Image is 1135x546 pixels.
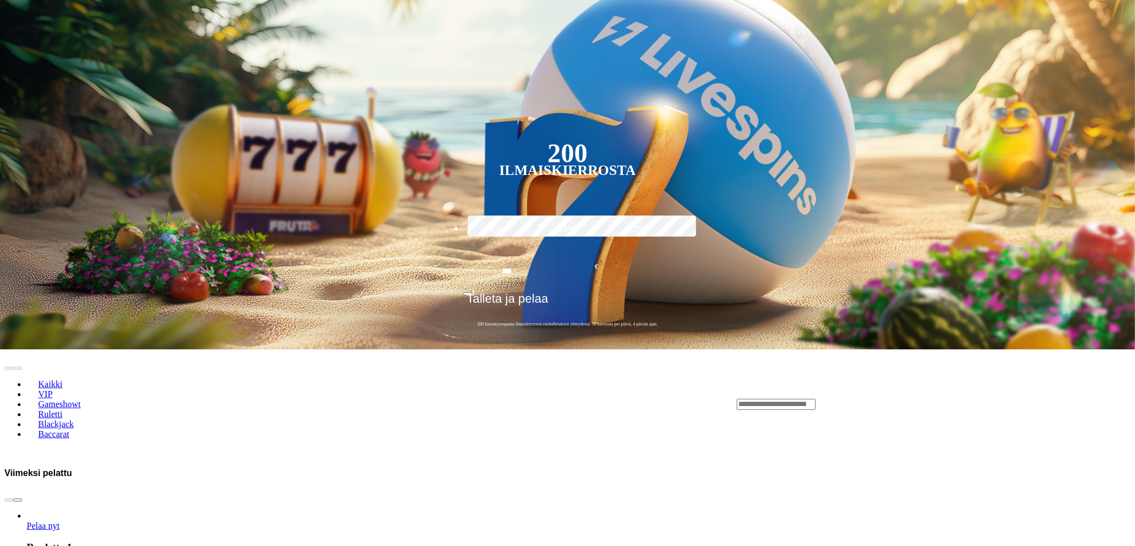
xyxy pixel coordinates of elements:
[27,425,81,442] a: Baccarat
[536,214,599,246] label: €150
[595,262,598,272] span: €
[34,389,57,399] span: VIP
[34,419,78,429] span: Blackjack
[4,367,13,370] button: prev slide
[472,288,476,295] span: €
[737,399,816,410] input: Search
[27,521,59,530] a: Roulette 1
[27,385,64,402] a: VIP
[465,214,529,246] label: €50
[27,521,59,530] span: Pelaa nyt
[27,415,86,432] a: Blackjack
[34,399,85,409] span: Gameshowt
[4,468,72,478] h3: Viimeksi pelattu
[463,291,672,314] button: Talleta ja pelaa
[13,498,22,502] button: next slide
[34,409,67,419] span: Ruletti
[27,395,92,412] a: Gameshowt
[4,360,714,448] nav: Lobby
[467,292,548,314] span: Talleta ja pelaa
[13,367,22,370] button: next slide
[27,405,74,422] a: Ruletti
[4,498,13,502] button: prev slide
[34,429,74,439] span: Baccarat
[27,375,74,392] a: Kaikki
[4,349,1131,458] header: Lobby
[34,379,67,389] span: Kaikki
[463,321,672,327] span: 200 kierrätysvapaata ilmaiskierrosta ensitalletuksen yhteydessä. 50 kierrosta per päivä, 4 päivän...
[606,214,670,246] label: €250
[499,164,636,177] div: Ilmaiskierrosta
[547,147,587,160] div: 200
